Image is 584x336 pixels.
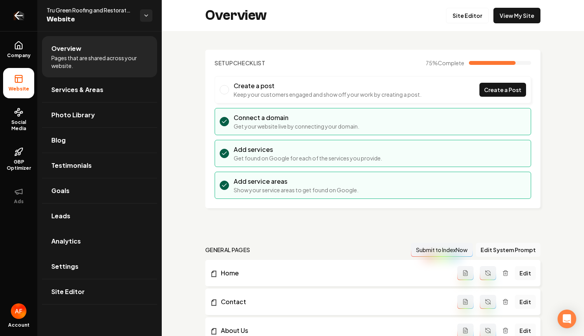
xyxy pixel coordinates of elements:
p: Get found on Google for each of the services you provide. [234,154,382,162]
button: Add admin page prompt [457,295,474,309]
a: Create a Post [479,83,526,97]
span: Complete [438,59,464,66]
h3: Add services [234,145,382,154]
a: Home [210,268,457,278]
span: Account [8,322,30,328]
button: Submit to IndexNow [411,243,473,257]
span: Goals [51,186,70,195]
button: Edit System Prompt [476,243,540,257]
a: Blog [42,128,157,153]
h2: Checklist [215,59,266,67]
span: Settings [51,262,79,271]
h3: Connect a domain [234,113,359,122]
p: Keep your customers engaged and show off your work by creating a post. [234,91,421,98]
span: Services & Areas [51,85,103,94]
a: Social Media [3,101,34,138]
h3: Create a post [234,81,421,91]
a: Company [3,35,34,65]
span: 75 % [426,59,464,67]
div: Open Intercom Messenger [558,310,576,328]
a: Photo Library [42,103,157,127]
span: Blog [51,136,66,145]
a: Settings [42,254,157,279]
a: Services & Areas [42,77,157,102]
span: Pages that are shared across your website. [51,54,148,70]
span: Photo Library [51,110,95,120]
a: Analytics [42,229,157,254]
a: About Us [210,326,457,335]
img: Avan Fahimi [11,303,26,319]
span: Site Editor [51,287,85,296]
span: Testimonials [51,161,92,170]
a: Leads [42,204,157,228]
span: Analytics [51,237,81,246]
a: View My Site [493,8,540,23]
a: Edit [515,295,536,309]
h3: Add service areas [234,177,358,186]
span: Overview [51,44,81,53]
span: Setup [215,59,233,66]
span: Website [47,14,134,25]
a: Contact [210,297,457,306]
button: Ads [3,181,34,211]
a: GBP Optimizer [3,141,34,178]
span: Social Media [3,119,34,132]
span: Company [4,52,34,59]
span: Create a Post [484,86,521,94]
span: Tru Green Roofing and Restoration [47,6,134,14]
h2: Overview [205,8,267,23]
a: Site Editor [42,279,157,304]
p: Get your website live by connecting your domain. [234,122,359,130]
p: Show your service areas to get found on Google. [234,186,358,194]
a: Testimonials [42,153,157,178]
span: GBP Optimizer [3,159,34,171]
a: Edit [515,266,536,280]
button: Open user button [11,303,26,319]
button: Add admin page prompt [457,266,474,280]
h2: general pages [205,246,250,254]
span: Ads [11,198,27,205]
span: Website [5,86,32,92]
a: Site Editor [446,8,489,23]
span: Leads [51,211,70,221]
a: Goals [42,178,157,203]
